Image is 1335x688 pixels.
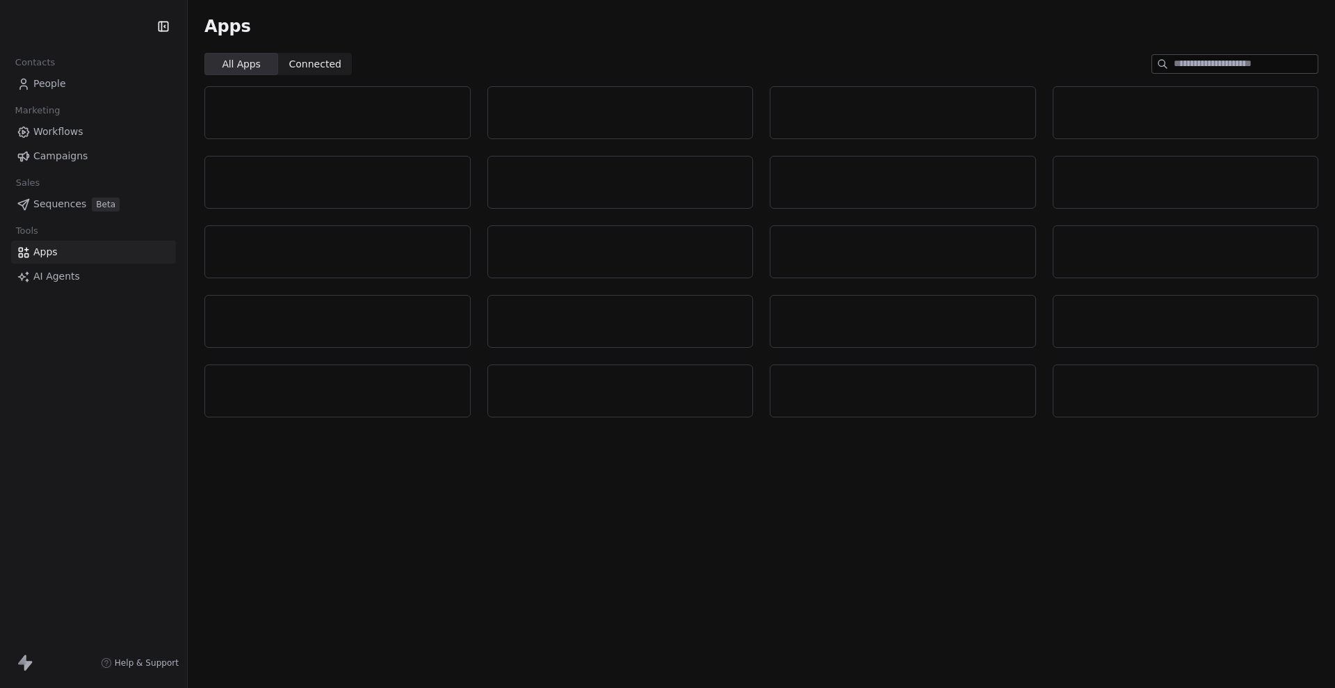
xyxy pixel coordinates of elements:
[11,241,176,264] a: Apps
[11,193,176,216] a: SequencesBeta
[33,269,80,284] span: AI Agents
[11,145,176,168] a: Campaigns
[10,221,44,241] span: Tools
[115,657,179,669] span: Help & Support
[33,125,83,139] span: Workflows
[33,197,86,211] span: Sequences
[11,120,176,143] a: Workflows
[11,265,176,288] a: AI Agents
[11,72,176,95] a: People
[204,16,251,37] span: Apps
[33,149,88,163] span: Campaigns
[101,657,179,669] a: Help & Support
[33,77,66,91] span: People
[9,52,61,73] span: Contacts
[289,57,341,72] span: Connected
[33,245,58,259] span: Apps
[9,100,66,121] span: Marketing
[10,173,46,193] span: Sales
[92,198,120,211] span: Beta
